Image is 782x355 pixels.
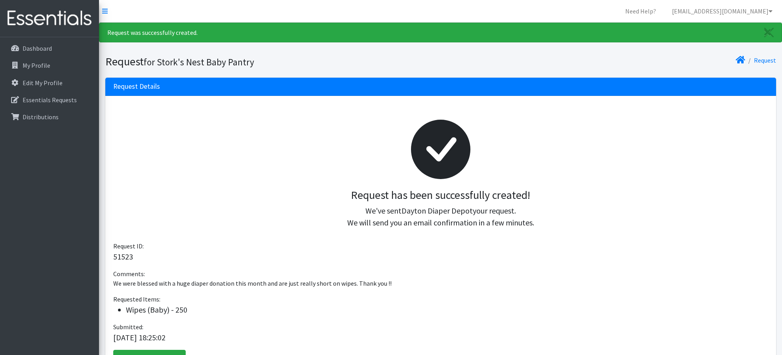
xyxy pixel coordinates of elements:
p: [DATE] 18:25:02 [113,332,768,344]
a: Dashboard [3,40,96,56]
span: Requested Items: [113,295,160,303]
span: Request ID: [113,242,144,250]
h3: Request Details [113,82,160,91]
a: Essentials Requests [3,92,96,108]
span: Submitted: [113,323,143,331]
a: Need Help? [619,3,662,19]
img: HumanEssentials [3,5,96,32]
p: We've sent your request. We will send you an email confirmation in a few minutes. [120,205,762,229]
span: Comments: [113,270,145,278]
p: My Profile [23,61,50,69]
a: Distributions [3,109,96,125]
h3: Request has been successfully created! [120,189,762,202]
h1: Request [105,55,438,69]
span: Dayton Diaper Depot [401,206,473,216]
p: 51523 [113,251,768,263]
p: We were blessed with a huge diaper donation this month and are just really short on wipes. Thank ... [113,279,768,288]
a: Request [754,56,776,64]
a: Close [756,23,782,42]
p: Edit My Profile [23,79,63,87]
li: Wipes (Baby) - 250 [126,304,768,316]
p: Dashboard [23,44,52,52]
a: [EMAIL_ADDRESS][DOMAIN_NAME] [666,3,779,19]
small: for Stork's Nest Baby Pantry [144,56,254,68]
a: My Profile [3,57,96,73]
p: Distributions [23,113,59,121]
p: Essentials Requests [23,96,77,104]
div: Request was successfully created. [99,23,782,42]
a: Edit My Profile [3,75,96,91]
